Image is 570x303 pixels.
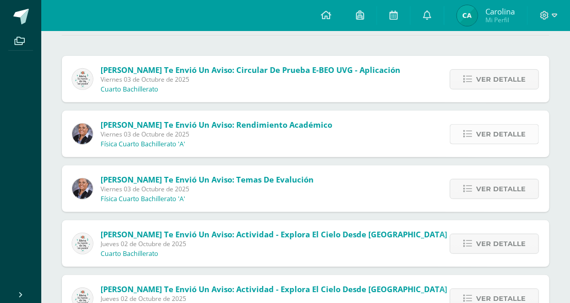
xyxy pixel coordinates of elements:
[101,65,400,75] span: [PERSON_NAME] te envió un aviso: Circular de prueba E-BEO UVG - Aplicación
[101,85,158,94] p: Cuarto Bachillerato
[101,239,447,248] span: Jueves 02 de Octubre de 2025
[476,234,526,253] span: Ver detalle
[101,119,332,130] span: [PERSON_NAME] te envió un aviso: Rendimiento académico
[476,70,526,89] span: Ver detalle
[485,6,515,17] span: Carolina
[72,69,93,89] img: 6d997b708352de6bfc4edc446c29d722.png
[101,185,314,193] span: Viernes 03 de Octubre de 2025
[101,294,447,303] span: Jueves 02 de Octubre de 2025
[485,16,515,24] span: Mi Perfil
[72,233,93,254] img: 6d997b708352de6bfc4edc446c29d722.png
[101,130,332,139] span: Viernes 03 de Octubre de 2025
[72,124,93,144] img: 9e49cc04fe5cda7a3ba5b17913702b06.png
[101,174,314,185] span: [PERSON_NAME] te envió un aviso: Temas de evalución
[101,284,447,294] span: [PERSON_NAME] te envió un aviso: Actividad - Explora el cielo desde [GEOGRAPHIC_DATA]
[101,75,400,84] span: Viernes 03 de Octubre de 2025
[101,195,185,203] p: Física Cuarto Bachillerato 'A'
[101,229,447,239] span: [PERSON_NAME] te envió un aviso: Actividad - Explora el cielo desde [GEOGRAPHIC_DATA]
[72,178,93,199] img: 9e49cc04fe5cda7a3ba5b17913702b06.png
[476,179,526,199] span: Ver detalle
[476,125,526,144] span: Ver detalle
[101,140,185,148] p: Física Cuarto Bachillerato 'A'
[101,250,158,258] p: Cuarto Bachillerato
[457,5,478,26] img: dfb8d5ac7bc4a5ccb4ce44772754932b.png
